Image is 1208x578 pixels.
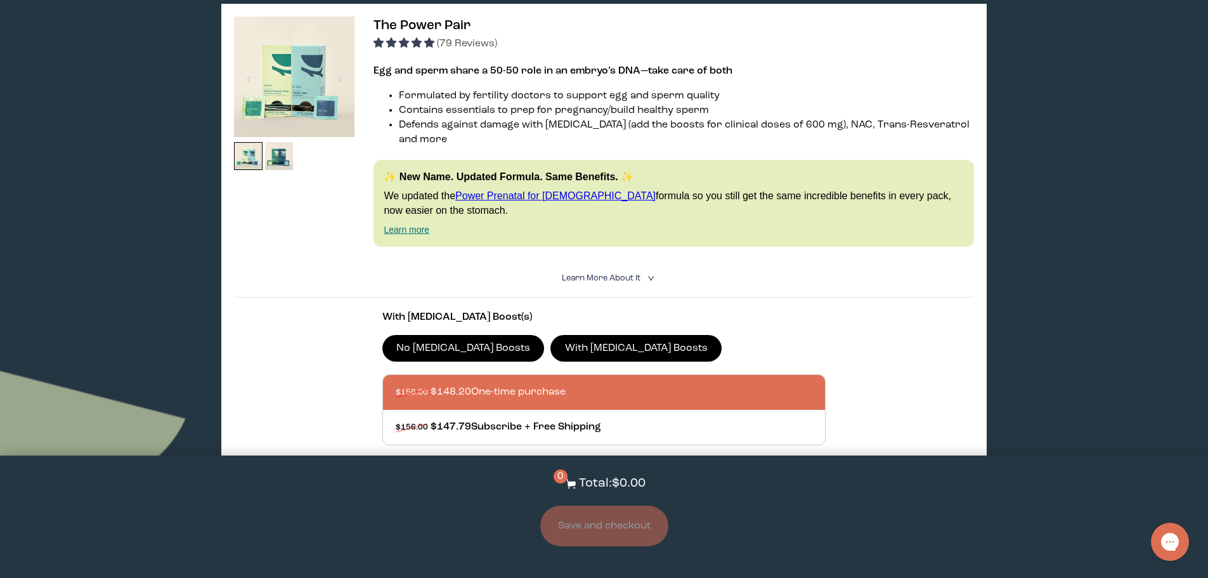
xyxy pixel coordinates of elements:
[579,475,646,493] p: Total: $0.00
[234,16,354,137] img: thumbnail image
[550,335,722,362] label: With [MEDICAL_DATA] Boosts
[562,274,640,282] span: Learn More About it
[562,272,647,284] summary: Learn More About it <
[265,142,294,171] img: thumbnail image
[399,118,973,147] li: Defends against damage with [MEDICAL_DATA] (add the boosts for clinical doses of 600 mg), NAC, Tr...
[384,171,633,182] strong: ✨ New Name. Updated Formula. Same Benefits. ✨
[540,506,668,546] button: Save and checkout
[644,275,656,282] i: <
[384,225,429,235] a: Learn more
[234,142,263,171] img: thumbnail image
[373,19,471,32] span: The Power Pair
[1145,518,1195,565] iframe: Gorgias live chat messenger
[384,189,963,218] p: We updated the formula so you still get the same incredible benefits in every pack, now easier on...
[373,39,437,49] span: 4.92 stars
[382,335,545,362] label: No [MEDICAL_DATA] Boosts
[455,190,656,201] a: Power Prenatal for [DEMOGRAPHIC_DATA]
[382,310,826,325] p: With [MEDICAL_DATA] Boost(s)
[399,89,973,103] li: Formulated by fertility doctors to support egg and sperm quality
[554,470,568,483] span: 0
[399,103,973,118] li: Contains essentials to prep for pregnancy/build healthy sperm
[373,66,732,76] strong: Egg and sperm share a 50-50 role in an embryo’s DNA—take care of both
[437,39,497,49] span: (79 Reviews)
